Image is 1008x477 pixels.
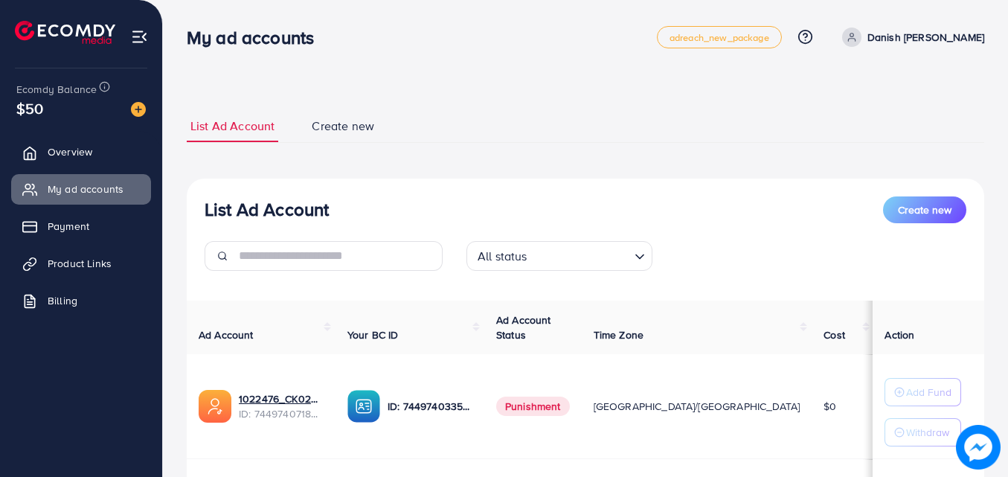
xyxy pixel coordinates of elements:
button: Add Fund [885,378,961,406]
span: $0 [824,399,836,414]
span: Action [885,327,914,342]
p: Withdraw [906,423,949,441]
img: logo [15,21,115,44]
a: Overview [11,137,151,167]
span: adreach_new_package [670,33,769,42]
a: Billing [11,286,151,316]
p: ID: 7449740335716761616 [388,397,472,415]
p: Danish [PERSON_NAME] [867,28,984,46]
a: adreach_new_package [657,26,782,48]
span: Cost [824,327,845,342]
span: Payment [48,219,89,234]
h3: List Ad Account [205,199,329,220]
span: My ad accounts [48,182,123,196]
img: ic-ads-acc.e4c84228.svg [199,390,231,423]
span: Ecomdy Balance [16,82,97,97]
img: image [956,425,1001,470]
button: Create new [883,196,966,223]
span: Create new [898,202,951,217]
img: ic-ba-acc.ded83a64.svg [347,390,380,423]
span: List Ad Account [190,118,275,135]
span: Billing [48,293,77,308]
span: Your BC ID [347,327,399,342]
a: Danish [PERSON_NAME] [836,28,984,47]
div: Search for option [466,241,652,271]
p: Add Fund [906,383,951,401]
a: 1022476_CK02_1734527935209 [239,391,324,406]
span: Product Links [48,256,112,271]
button: Withdraw [885,418,961,446]
img: image [131,102,146,117]
span: Punishment [496,397,570,416]
span: ID: 7449740718454915089 [239,406,324,421]
a: Product Links [11,249,151,278]
span: Create new [312,118,374,135]
span: [GEOGRAPHIC_DATA]/[GEOGRAPHIC_DATA] [594,399,800,414]
span: All status [475,246,530,267]
h3: My ad accounts [187,27,326,48]
span: Ad Account Status [496,313,551,342]
img: menu [131,28,148,45]
span: Time Zone [594,327,643,342]
input: Search for option [532,243,629,267]
span: $50 [16,97,43,119]
a: Payment [11,211,151,241]
a: My ad accounts [11,174,151,204]
span: Overview [48,144,92,159]
span: Ad Account [199,327,254,342]
div: <span class='underline'>1022476_CK02_1734527935209</span></br>7449740718454915089 [239,391,324,422]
